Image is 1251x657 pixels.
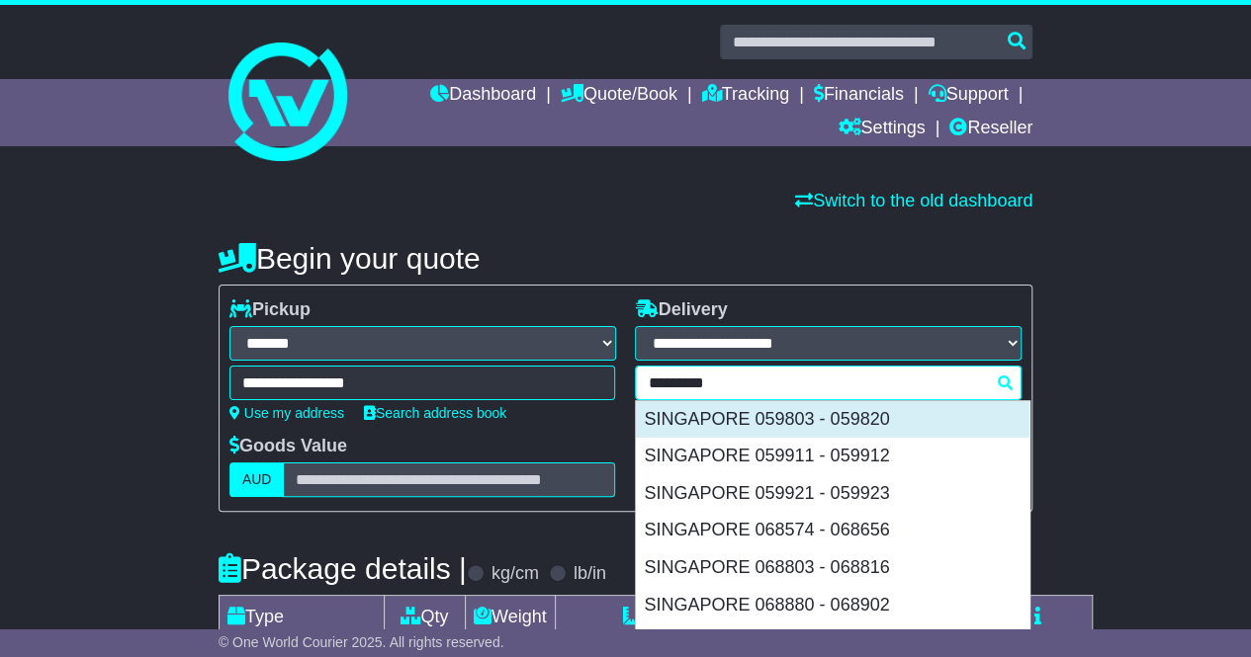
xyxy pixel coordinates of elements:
div: SINGAPORE 068574 - 068656 [636,512,1029,549]
td: Qty [384,596,465,639]
label: Pickup [229,299,311,321]
h4: Begin your quote [219,242,1032,275]
typeahead: Please provide city [635,366,1022,400]
a: Quote/Book [561,79,677,113]
label: lb/in [574,563,606,585]
div: SINGAPORE 068803 - 068816 [636,549,1029,587]
a: Tracking [702,79,789,113]
a: Use my address [229,405,344,421]
div: SINGAPORE 059911 - 059912 [636,438,1029,475]
label: kg/cm [491,563,539,585]
a: Dashboard [430,79,536,113]
a: Financials [814,79,904,113]
td: Type [219,596,384,639]
div: SINGAPORE 068880 - 068902 [636,587,1029,624]
label: AUD [229,462,285,497]
a: Search address book [364,405,506,421]
td: Dimensions (L x W x H) [555,596,894,639]
a: Reseller [949,113,1032,146]
div: SINGAPORE 059803 - 059820 [636,401,1029,439]
span: © One World Courier 2025. All rights reserved. [219,634,504,650]
label: Goods Value [229,436,347,457]
a: Support [928,79,1008,113]
div: SINGAPORE 059921 - 059923 [636,475,1029,513]
h4: Package details | [219,552,467,585]
label: Delivery [635,299,727,321]
td: Weight [465,596,555,639]
a: Switch to the old dashboard [795,191,1032,210]
a: Settings [838,113,925,146]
